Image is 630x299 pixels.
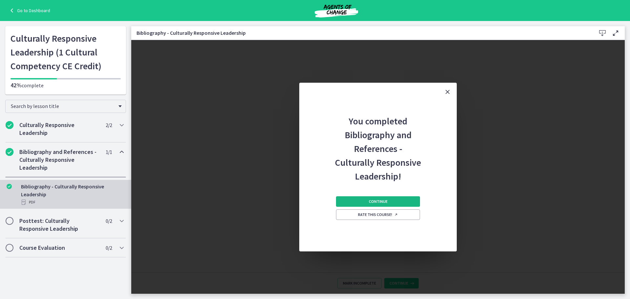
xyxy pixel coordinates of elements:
button: Close [438,83,457,101]
div: PDF [21,198,123,206]
div: Search by lesson title [5,100,126,113]
span: Continue [369,199,388,204]
h3: Bibliography - Culturally Responsive Leadership [136,29,585,37]
div: Bibliography - Culturally Responsive Leadership [21,182,123,206]
i: Opens in a new window [394,213,398,217]
a: Go to Dashboard [8,7,50,14]
span: 42% [10,81,22,89]
h2: Culturally Responsive Leadership [19,121,99,137]
p: complete [10,81,121,89]
h2: You completed Bibliography and References - Culturally Responsive Leadership! [335,101,421,183]
h2: Bibliography and References - Culturally Responsive Leadership [19,148,99,172]
button: Continue [336,196,420,207]
h1: Culturally Responsive Leadership (1 Cultural Competency CE Credit) [10,32,121,73]
a: Rate this course! Opens in a new window [336,209,420,220]
span: Search by lesson title [11,103,115,109]
span: 2 / 2 [106,121,112,129]
span: 1 / 1 [106,148,112,156]
h2: Posttest: Culturally Responsive Leadership [19,217,99,233]
span: Rate this course! [358,212,398,217]
i: Completed [7,184,12,189]
span: 0 / 2 [106,244,112,252]
img: Agents of Change [297,3,376,18]
span: 0 / 2 [106,217,112,225]
i: Completed [6,121,13,129]
i: Completed [6,148,13,156]
h2: Course Evaluation [19,244,99,252]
